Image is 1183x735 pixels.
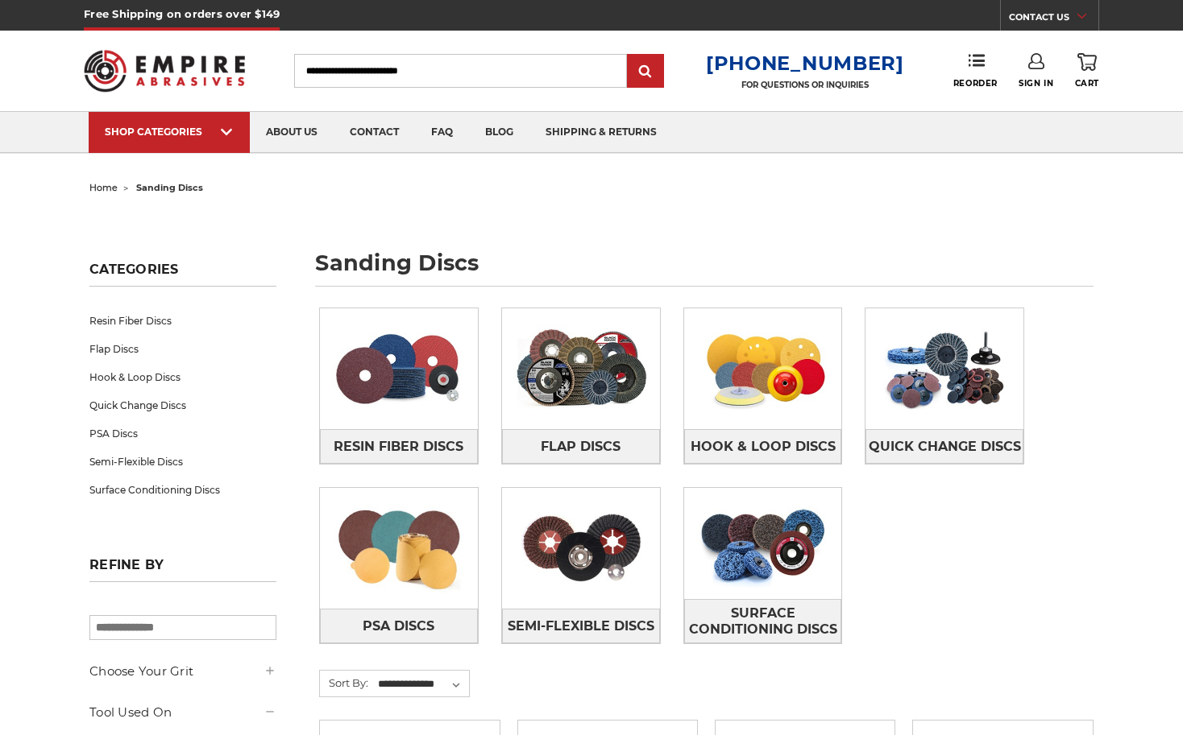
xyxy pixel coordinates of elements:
[502,609,660,643] a: Semi-Flexible Discs
[136,182,203,193] span: sanding discs
[1075,53,1099,89] a: Cart
[684,313,842,424] img: Hook & Loop Discs
[320,671,368,695] label: Sort By:
[1019,78,1053,89] span: Sign In
[706,80,904,90] p: FOR QUESTIONS OR INQUIRIES
[502,429,660,464] a: Flap Discs
[685,600,841,643] span: Surface Conditioning Discs
[691,433,836,460] span: Hook & Loop Discs
[1009,8,1098,31] a: CONTACT US
[529,112,673,153] a: shipping & returns
[865,313,1023,424] img: Quick Change Discs
[502,313,660,424] img: Flap Discs
[953,78,998,89] span: Reorder
[89,307,276,335] a: Resin Fiber Discs
[320,313,478,424] img: Resin Fiber Discs
[89,391,276,419] a: Quick Change Discs
[502,493,660,604] img: Semi-Flexible Discs
[320,493,478,604] img: PSA Discs
[953,53,998,88] a: Reorder
[629,56,662,88] input: Submit
[508,613,654,640] span: Semi-Flexible Discs
[89,703,276,722] h5: Tool Used On
[1075,78,1099,89] span: Cart
[89,448,276,476] a: Semi-Flexible Discs
[684,599,842,643] a: Surface Conditioning Discs
[415,112,469,153] a: faq
[315,252,1094,287] h1: sanding discs
[684,429,842,464] a: Hook & Loop Discs
[89,262,276,287] h5: Categories
[89,476,276,504] a: Surface Conditioning Discs
[865,429,1023,464] a: Quick Change Discs
[706,52,904,75] a: [PHONE_NUMBER]
[250,112,334,153] a: about us
[363,613,434,640] span: PSA Discs
[89,419,276,448] a: PSA Discs
[869,433,1021,460] span: Quick Change Discs
[469,112,529,153] a: blog
[684,488,842,599] img: Surface Conditioning Discs
[89,363,276,391] a: Hook & Loop Discs
[320,609,478,643] a: PSA Discs
[334,433,463,460] span: Resin Fiber Discs
[89,662,276,681] h5: Choose Your Grit
[541,433,621,460] span: Flap Discs
[320,429,478,464] a: Resin Fiber Discs
[89,182,118,193] a: home
[89,335,276,363] a: Flap Discs
[89,557,276,582] h5: Refine by
[376,672,469,696] select: Sort By:
[105,126,234,138] div: SHOP CATEGORIES
[84,39,245,102] img: Empire Abrasives
[334,112,415,153] a: contact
